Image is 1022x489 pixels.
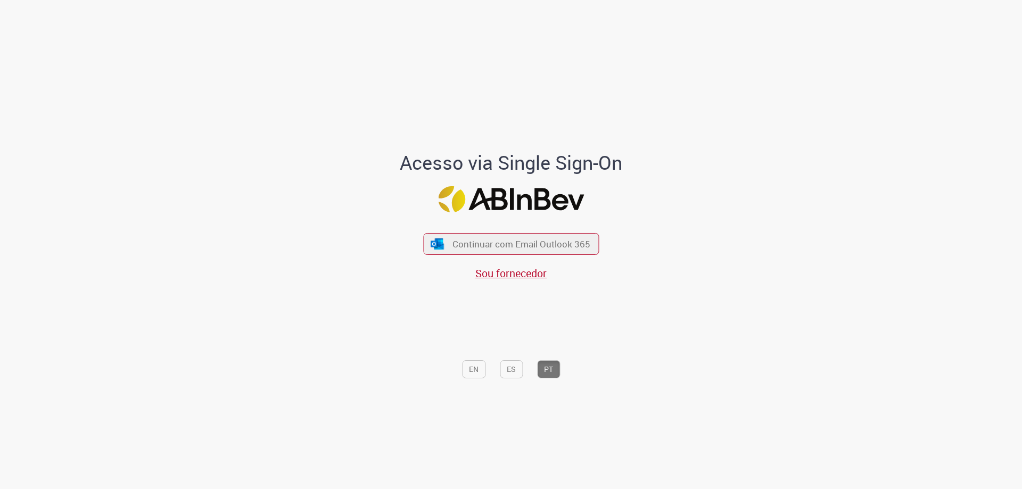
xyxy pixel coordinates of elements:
img: Logo ABInBev [438,186,584,212]
button: EN [462,360,485,378]
button: ícone Azure/Microsoft 360 Continuar com Email Outlook 365 [423,233,599,255]
img: ícone Azure/Microsoft 360 [430,238,445,250]
h1: Acesso via Single Sign-On [364,152,659,173]
button: ES [500,360,523,378]
button: PT [537,360,560,378]
a: Sou fornecedor [475,266,547,280]
span: Continuar com Email Outlook 365 [452,238,590,250]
